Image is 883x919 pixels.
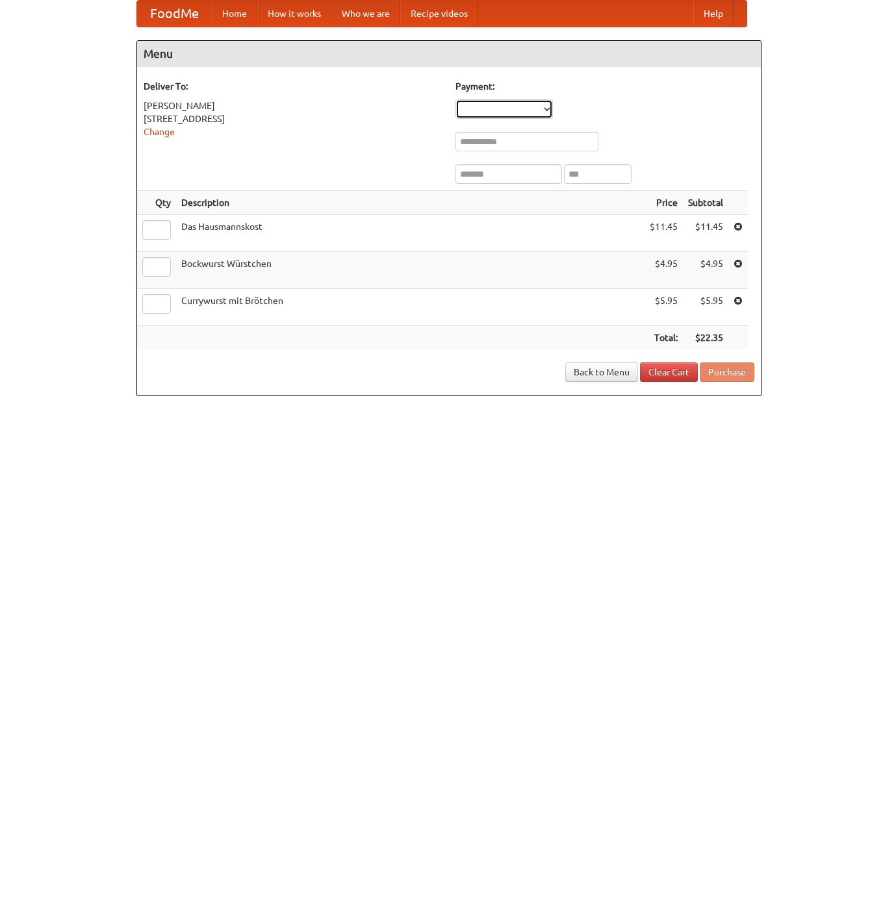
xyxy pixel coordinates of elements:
[257,1,331,27] a: How it works
[137,1,212,27] a: FoodMe
[645,215,683,252] td: $11.45
[144,112,442,125] div: [STREET_ADDRESS]
[137,191,176,215] th: Qty
[212,1,257,27] a: Home
[400,1,478,27] a: Recipe videos
[176,252,645,289] td: Bockwurst Würstchen
[137,41,761,67] h4: Menu
[645,289,683,326] td: $5.95
[144,80,442,93] h5: Deliver To:
[683,191,728,215] th: Subtotal
[144,99,442,112] div: [PERSON_NAME]
[176,191,645,215] th: Description
[693,1,734,27] a: Help
[645,326,683,350] th: Total:
[683,289,728,326] td: $5.95
[700,362,754,382] button: Purchase
[144,127,175,137] a: Change
[640,362,698,382] a: Clear Cart
[683,252,728,289] td: $4.95
[683,215,728,252] td: $11.45
[176,289,645,326] td: Currywurst mit Brötchen
[455,80,754,93] h5: Payment:
[645,191,683,215] th: Price
[331,1,400,27] a: Who we are
[645,252,683,289] td: $4.95
[683,326,728,350] th: $22.35
[176,215,645,252] td: Das Hausmannskost
[565,362,638,382] a: Back to Menu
